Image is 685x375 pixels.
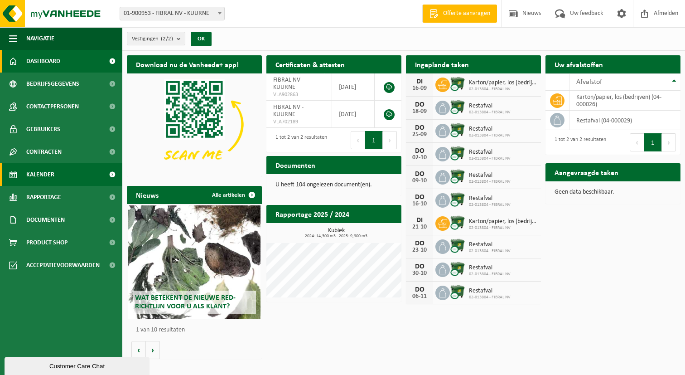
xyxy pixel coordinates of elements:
div: 16-09 [410,85,429,92]
span: FIBRAL NV - KUURNE [273,77,304,91]
div: 1 tot 2 van 2 resultaten [271,130,327,150]
span: Contactpersonen [26,95,79,118]
span: Product Shop [26,231,68,254]
span: 02-013804 - FIBRAL NV [469,272,511,277]
h2: Certificaten & attesten [266,55,354,73]
div: 09-10 [410,178,429,184]
span: VLA902863 [273,91,325,98]
img: WB-1100-CU [450,192,465,207]
div: 23-10 [410,247,429,253]
div: DI [410,78,429,85]
div: 1 tot 2 van 2 resultaten [550,132,606,152]
button: Next [662,133,676,151]
img: WB-1100-CU [450,76,465,92]
p: 1 van 10 resultaten [136,327,257,333]
h2: Download nu de Vanheede+ app! [127,55,248,73]
span: 02-013804 - FIBRAL NV [469,225,536,231]
p: U heeft 104 ongelezen document(en). [275,182,392,188]
div: DO [410,286,429,293]
h2: Uw afvalstoffen [545,55,612,73]
h2: Nieuws [127,186,168,204]
span: Acceptatievoorwaarden [26,254,100,277]
span: Offerte aanvragen [441,9,492,18]
span: 02-013804 - FIBRAL NV [469,110,511,115]
button: OK [191,32,212,46]
h2: Ingeplande taken [406,55,478,73]
div: DO [410,147,429,155]
button: Vorige [131,341,146,359]
td: [DATE] [332,73,375,101]
span: VLA702189 [273,118,325,126]
span: Karton/papier, los (bedrijven) [469,218,536,225]
img: WB-1100-CU [450,238,465,253]
span: Wat betekent de nieuwe RED-richtlijn voor u als klant? [135,294,236,310]
img: WB-1100-CU [450,99,465,115]
span: Restafval [469,126,511,133]
div: DO [410,124,429,131]
span: 02-013804 - FIBRAL NV [469,295,511,300]
span: 2024: 14,300 m3 - 2025: 9,900 m3 [271,234,401,239]
div: DI [410,217,429,224]
div: 06-11 [410,293,429,300]
span: 02-013804 - FIBRAL NV [469,179,511,185]
div: DO [410,194,429,201]
span: Navigatie [26,27,54,50]
span: Kalender [26,163,54,186]
span: Vestigingen [132,32,173,46]
span: Restafval [469,102,511,110]
span: Bedrijfsgegevens [26,73,79,95]
a: Bekijk rapportage [334,223,400,241]
a: Wat betekent de nieuwe RED-richtlijn voor u als klant? [128,205,260,319]
div: DO [410,101,429,108]
span: Restafval [469,264,511,272]
img: WB-1100-CU [450,122,465,138]
button: 1 [365,131,383,149]
img: WB-1100-CU [450,146,465,161]
span: Documenten [26,209,65,231]
a: Offerte aanvragen [422,5,497,23]
span: Gebruikers [26,118,60,141]
span: Restafval [469,287,511,295]
span: 02-013804 - FIBRAL NV [469,202,511,208]
span: 02-013804 - FIBRAL NV [469,133,511,138]
div: 25-09 [410,131,429,138]
count: (2/2) [161,36,173,42]
button: Previous [630,133,644,151]
td: restafval (04-000029) [569,111,680,130]
img: Download de VHEPlus App [127,73,262,175]
button: Volgende [146,341,160,359]
img: WB-1100-CU [450,284,465,300]
a: Alle artikelen [205,186,261,204]
div: 16-10 [410,201,429,207]
span: Afvalstof [576,78,602,86]
button: Next [383,131,397,149]
div: DO [410,240,429,247]
span: Dashboard [26,50,60,73]
button: Previous [351,131,365,149]
h2: Aangevraagde taken [545,163,627,181]
h3: Kubiek [271,228,401,239]
span: 01-900953 - FIBRAL NV - KUURNE [120,7,224,20]
span: Karton/papier, los (bedrijven) [469,79,536,87]
span: 01-900953 - FIBRAL NV - KUURNE [120,7,225,20]
div: DO [410,263,429,270]
div: 30-10 [410,270,429,277]
div: 21-10 [410,224,429,230]
div: 18-09 [410,108,429,115]
span: Contracten [26,141,62,163]
span: Restafval [469,195,511,202]
div: DO [410,170,429,178]
button: Vestigingen(2/2) [127,32,185,45]
div: 02-10 [410,155,429,161]
span: 02-013804 - FIBRAL NV [469,248,511,254]
img: WB-1100-CU [450,261,465,277]
img: WB-1100-CU [450,215,465,230]
span: Rapportage [26,186,61,209]
iframe: chat widget [5,355,151,375]
h2: Documenten [266,156,324,174]
img: WB-1100-CU [450,169,465,184]
span: 02-013804 - FIBRAL NV [469,87,536,92]
button: 1 [644,133,662,151]
td: karton/papier, los (bedrijven) (04-000026) [569,91,680,111]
